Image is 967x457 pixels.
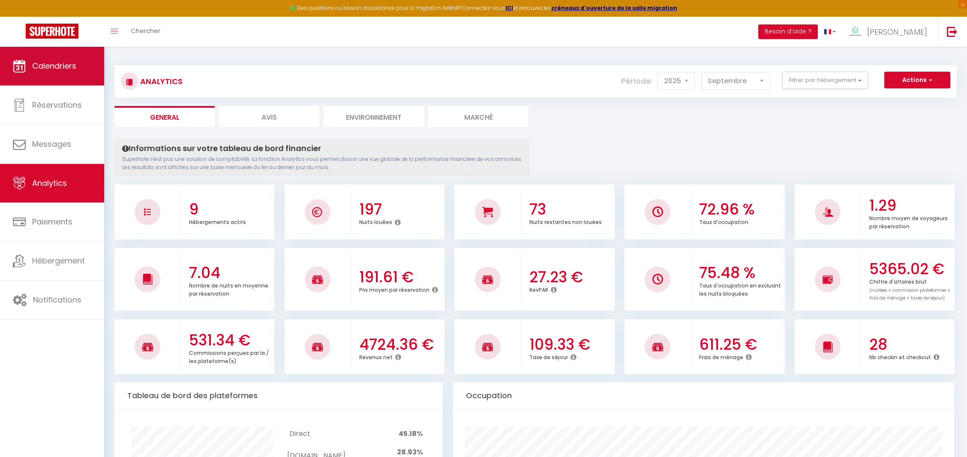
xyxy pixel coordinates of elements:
[529,217,602,226] p: Nuits restantes non louées
[884,72,950,89] button: Actions
[189,217,246,226] p: Hébergements actifs
[869,287,950,302] span: (nuitées + commission plateformes + frais de ménage + taxes de séjour)
[114,382,443,409] div: Tableau de bord des plateformes
[114,106,215,127] li: General
[869,260,952,278] h3: 5365.02 €
[122,155,522,172] p: Superhote n'est pas une solution de comptabilité. La fonction Analytics vous permet d'avoir une v...
[782,72,868,89] button: Filtrer par hébergement
[324,106,424,127] li: Environnement
[124,17,167,47] a: Chercher
[189,200,272,218] h3: 9
[869,197,952,215] h3: 1.29
[947,26,958,37] img: logout
[359,268,442,286] h3: 191.61 €
[33,294,81,305] span: Notifications
[219,106,319,127] li: Avis
[7,3,33,29] button: Ouvrir le widget de chat LiveChat
[699,200,782,218] h3: 72.96 %
[505,4,513,12] a: ICI
[144,209,151,215] img: NO IMAGE
[428,106,529,127] li: Marché
[122,144,522,153] h4: Informations sur votre tableau de bord financier
[359,200,442,218] h3: 197
[399,429,423,439] span: 45.18%
[138,72,183,91] h3: Analytics
[453,382,954,409] div: Occupation
[842,17,938,47] a: ... [PERSON_NAME]
[189,331,272,349] h3: 531.34 €
[849,24,862,40] img: ...
[32,139,71,149] span: Messages
[529,268,613,286] h3: 27.23 €
[699,264,782,282] h3: 75.48 %
[189,280,268,297] p: Nombre de nuits en moyenne par réservation
[26,24,78,39] img: Super Booking
[32,61,76,71] span: Calendriers
[359,336,442,354] h3: 4724.36 €
[32,178,67,188] span: Analytics
[529,352,568,361] p: Taxe de séjour
[32,255,85,266] span: Hébergement
[287,427,345,442] td: Direct
[189,264,272,282] h3: 7.04
[397,447,423,457] span: 28.93%
[869,276,950,302] p: Chiffre d'affaires brut
[32,216,72,227] span: Paiements
[551,4,677,12] a: créneaux d'ouverture de la salle migration
[869,213,948,230] p: Nombre moyen de voyageurs par réservation
[823,274,833,284] img: NO IMAGE
[189,348,269,365] p: Commissions perçues par la / les plateforme(s)
[529,200,613,218] h3: 73
[32,100,82,110] span: Réservations
[758,24,818,39] button: Besoin d'aide ?
[359,352,393,361] p: Revenus net
[869,336,952,354] h3: 28
[867,27,927,37] span: [PERSON_NAME]
[529,284,548,294] p: RevPAR
[359,284,429,294] p: Prix moyen par réservation
[699,280,781,297] p: Taux d'occupation en excluant les nuits bloquées
[131,26,160,35] span: Chercher
[359,217,392,226] p: Nuits louées
[699,352,743,361] p: Frais de ménage
[621,72,651,91] label: Période
[699,336,782,354] h3: 611.25 €
[652,274,663,284] img: NO IMAGE
[699,217,748,226] p: Taux d'occupation
[869,352,931,361] p: Nb checkin et checkout
[529,336,613,354] h3: 109.33 €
